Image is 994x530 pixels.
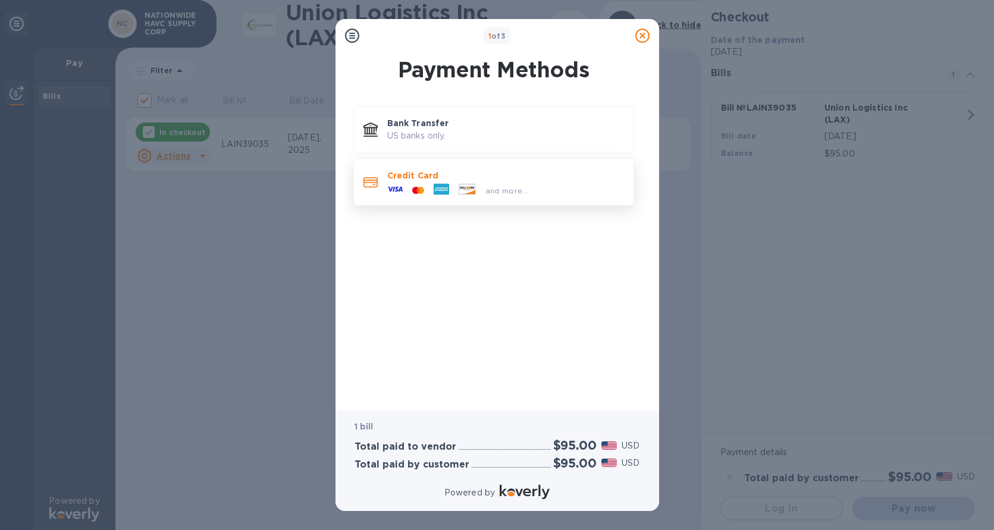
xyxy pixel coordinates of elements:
[387,170,624,181] p: Credit Card
[444,487,495,499] p: Powered by
[488,32,506,40] b: of 3
[387,117,624,129] p: Bank Transfer
[488,32,491,40] span: 1
[622,440,639,452] p: USD
[355,441,456,453] h3: Total paid to vendor
[553,438,597,453] h2: $95.00
[351,57,636,82] h1: Payment Methods
[485,186,529,195] span: and more...
[601,441,617,450] img: USD
[622,457,639,469] p: USD
[387,130,624,142] p: US banks only.
[355,459,469,471] h3: Total paid by customer
[601,459,617,467] img: USD
[553,456,597,471] h2: $95.00
[500,485,550,499] img: Logo
[355,422,374,431] b: 1 bill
